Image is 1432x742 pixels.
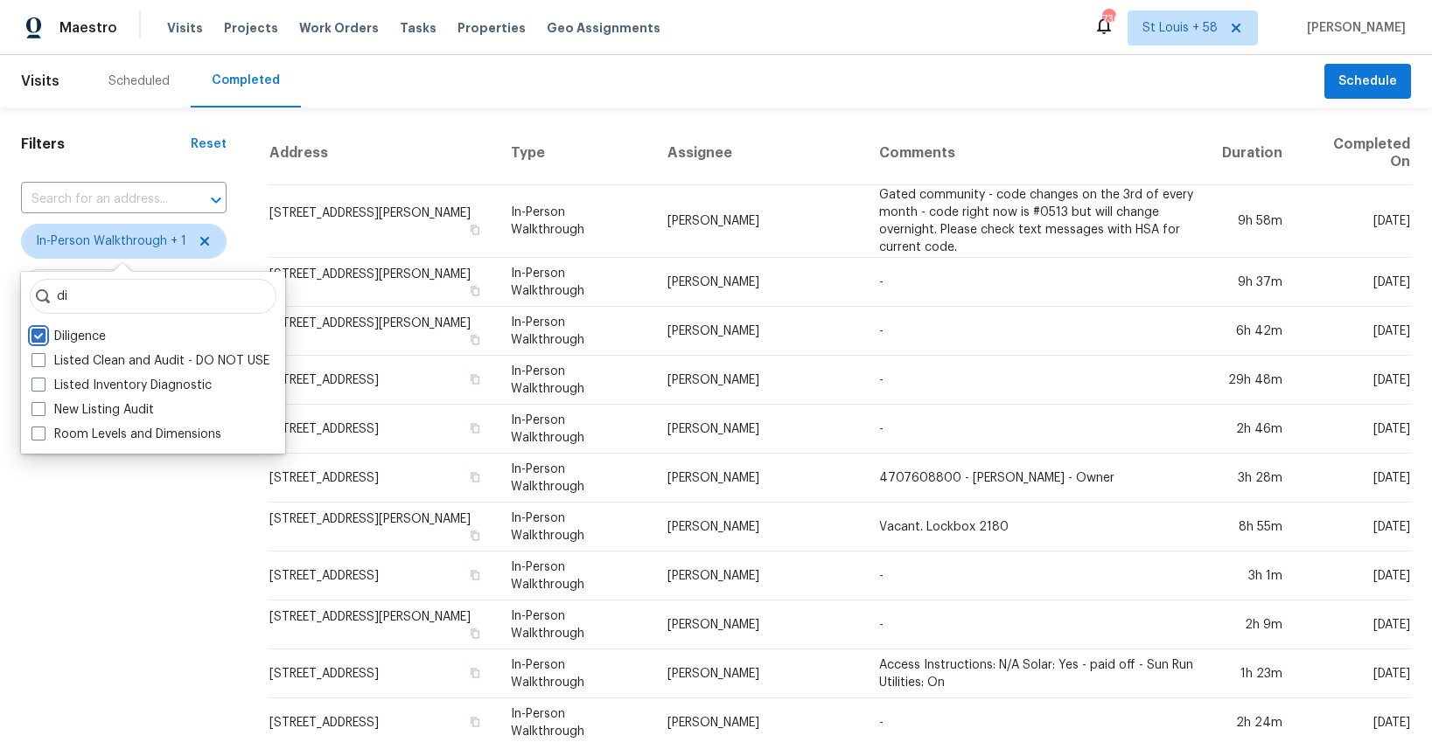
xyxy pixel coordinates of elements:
[1208,649,1296,698] td: 1h 23m
[497,503,654,551] td: In-Person Walkthrough
[1208,307,1296,356] td: 6h 42m
[108,73,170,90] div: Scheduled
[224,19,278,37] span: Projects
[167,19,203,37] span: Visits
[467,528,483,544] button: Copy Address
[269,503,497,551] td: [STREET_ADDRESS][PERSON_NAME]
[497,405,654,454] td: In-Person Walkthrough
[21,135,191,153] h1: Filters
[865,405,1208,454] td: -
[1296,356,1411,405] td: [DATE]
[653,121,865,185] th: Assignee
[269,649,497,698] td: [STREET_ADDRESS]
[1296,649,1411,698] td: [DATE]
[1296,307,1411,356] td: [DATE]
[497,454,654,503] td: In-Person Walkthrough
[1208,551,1296,600] td: 3h 1m
[1296,185,1411,258] td: [DATE]
[458,19,526,37] span: Properties
[653,405,865,454] td: [PERSON_NAME]
[269,356,497,405] td: [STREET_ADDRESS]
[31,426,221,443] label: Room Levels and Dimensions
[467,420,483,436] button: Copy Address
[865,258,1208,307] td: -
[653,454,865,503] td: [PERSON_NAME]
[269,121,497,185] th: Address
[865,356,1208,405] td: -
[1208,185,1296,258] td: 9h 58m
[467,371,483,387] button: Copy Address
[269,307,497,356] td: [STREET_ADDRESS][PERSON_NAME]
[865,185,1208,258] td: Gated community - code changes on the 3rd of every month - code right now is #0513 but will chang...
[653,307,865,356] td: [PERSON_NAME]
[1296,454,1411,503] td: [DATE]
[497,649,654,698] td: In-Person Walkthrough
[269,454,497,503] td: [STREET_ADDRESS]
[497,121,654,185] th: Type
[1208,356,1296,405] td: 29h 48m
[653,185,865,258] td: [PERSON_NAME]
[865,551,1208,600] td: -
[467,222,483,238] button: Copy Address
[1296,600,1411,649] td: [DATE]
[212,72,280,89] div: Completed
[865,307,1208,356] td: -
[31,377,212,394] label: Listed Inventory Diagnostic
[31,328,106,345] label: Diligence
[204,188,228,212] button: Open
[467,567,483,583] button: Copy Address
[1142,19,1218,37] span: St Louis + 58
[21,186,178,213] input: Search for an address...
[1208,503,1296,551] td: 8h 55m
[400,22,437,34] span: Tasks
[653,551,865,600] td: [PERSON_NAME]
[269,258,497,307] td: [STREET_ADDRESS][PERSON_NAME]
[191,135,227,153] div: Reset
[299,19,379,37] span: Work Orders
[1296,121,1411,185] th: Completed On
[865,649,1208,698] td: Access Instructions: N/A Solar: Yes - paid off - Sun Run Utilities: On
[497,307,654,356] td: In-Person Walkthrough
[269,551,497,600] td: [STREET_ADDRESS]
[467,626,483,641] button: Copy Address
[497,600,654,649] td: In-Person Walkthrough
[1296,258,1411,307] td: [DATE]
[1208,405,1296,454] td: 2h 46m
[1102,10,1114,28] div: 736
[59,19,117,37] span: Maestro
[653,649,865,698] td: [PERSON_NAME]
[467,469,483,485] button: Copy Address
[1208,454,1296,503] td: 3h 28m
[467,332,483,348] button: Copy Address
[1296,503,1411,551] td: [DATE]
[36,232,186,250] span: In-Person Walkthrough + 1
[467,714,483,730] button: Copy Address
[653,356,865,405] td: [PERSON_NAME]
[497,258,654,307] td: In-Person Walkthrough
[1296,551,1411,600] td: [DATE]
[21,62,59,101] span: Visits
[1208,258,1296,307] td: 9h 37m
[497,185,654,258] td: In-Person Walkthrough
[1300,19,1406,37] span: [PERSON_NAME]
[31,401,154,419] label: New Listing Audit
[1338,71,1397,93] span: Schedule
[547,19,660,37] span: Geo Assignments
[497,551,654,600] td: In-Person Walkthrough
[269,405,497,454] td: [STREET_ADDRESS]
[653,600,865,649] td: [PERSON_NAME]
[865,600,1208,649] td: -
[269,600,497,649] td: [STREET_ADDRESS][PERSON_NAME]
[497,356,654,405] td: In-Person Walkthrough
[865,503,1208,551] td: Vacant. Lockbox 2180
[653,503,865,551] td: [PERSON_NAME]
[1208,600,1296,649] td: 2h 9m
[653,258,865,307] td: [PERSON_NAME]
[1324,64,1411,100] button: Schedule
[865,454,1208,503] td: 4707608800 - [PERSON_NAME] - Owner
[269,185,497,258] td: [STREET_ADDRESS][PERSON_NAME]
[467,665,483,681] button: Copy Address
[1296,405,1411,454] td: [DATE]
[865,121,1208,185] th: Comments
[31,352,269,370] label: Listed Clean and Audit - DO NOT USE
